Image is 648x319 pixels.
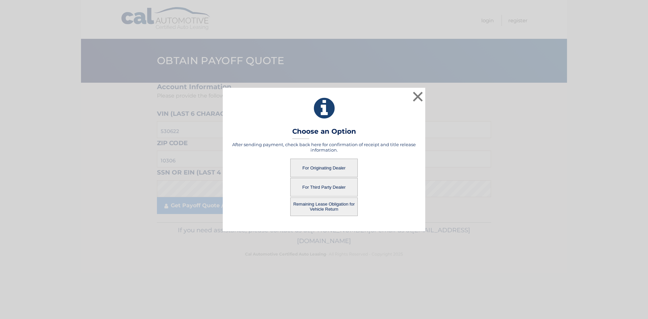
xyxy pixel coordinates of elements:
[290,159,358,177] button: For Originating Dealer
[290,178,358,196] button: For Third Party Dealer
[231,142,417,153] h5: After sending payment, check back here for confirmation of receipt and title release information.
[411,90,425,103] button: ×
[292,127,356,139] h3: Choose an Option
[290,197,358,216] button: Remaining Lease Obligation for Vehicle Return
